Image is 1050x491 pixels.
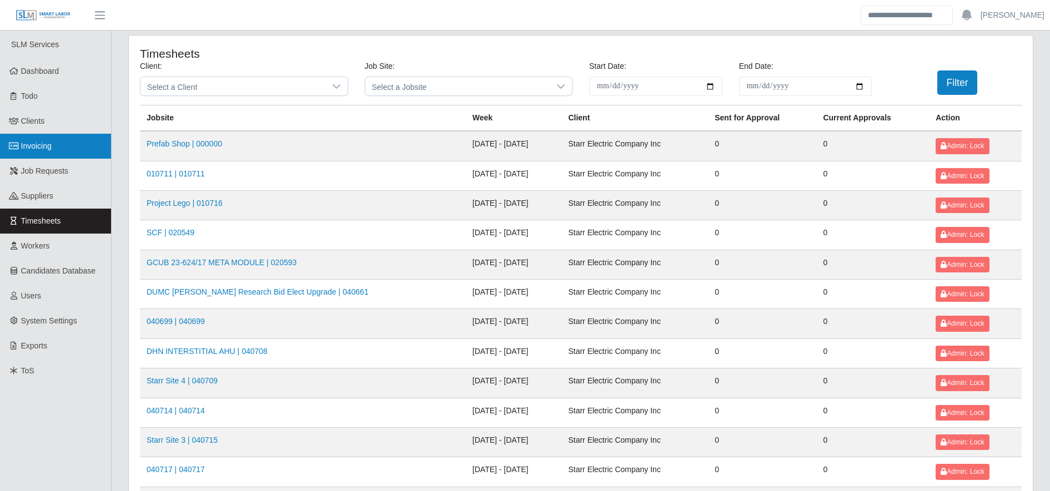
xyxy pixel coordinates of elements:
span: Invoicing [21,141,52,150]
td: 0 [708,457,816,487]
button: Admin: Lock [936,257,989,272]
td: 0 [816,457,929,487]
td: 0 [816,368,929,398]
td: Starr Electric Company Inc [561,398,708,427]
a: DHN INTERSTITIAL AHU | 040708 [147,347,268,356]
td: Starr Electric Company Inc [561,280,708,309]
span: Admin: Lock [941,231,984,239]
span: Select a Jobsite [365,77,550,95]
td: 0 [708,309,816,338]
td: Starr Electric Company Inc [561,220,708,250]
button: Admin: Lock [936,464,989,479]
span: Suppliers [21,191,53,200]
th: Action [929,105,1022,131]
button: Admin: Lock [936,138,989,154]
span: Todo [21,92,38,100]
td: Starr Electric Company Inc [561,161,708,190]
td: 0 [708,427,816,457]
td: 0 [816,250,929,279]
span: Admin: Lock [941,468,984,475]
td: 0 [816,131,929,161]
button: Admin: Lock [936,168,989,184]
span: Admin: Lock [941,409,984,417]
button: Admin: Lock [936,346,989,361]
a: 040714 | 040714 [147,406,205,415]
label: Start Date: [589,60,626,72]
td: 0 [708,250,816,279]
a: GCUB 23-624/17 META MODULE | 020593 [147,258,297,267]
span: SLM Services [11,40,59,49]
td: 0 [816,309,929,338]
td: [DATE] - [DATE] [466,427,562,457]
a: 010711 | 010711 [147,169,205,178]
td: [DATE] - [DATE] [466,398,562,427]
label: Job Site: [365,60,395,72]
h4: Timesheets [140,47,498,60]
td: [DATE] - [DATE] [466,368,562,398]
span: Candidates Database [21,266,96,275]
span: Select a Client [140,77,325,95]
td: 0 [708,220,816,250]
td: [DATE] - [DATE] [466,309,562,338]
td: 0 [816,190,929,220]
a: [PERSON_NAME] [981,9,1044,21]
span: Admin: Lock [941,290,984,298]
img: SLM Logo [16,9,71,22]
span: ToS [21,366,34,375]
label: Client: [140,60,162,72]
td: [DATE] - [DATE] [466,131,562,161]
td: 0 [816,398,929,427]
td: 0 [708,280,816,309]
input: Search [861,6,953,25]
td: Starr Electric Company Inc [561,131,708,161]
td: 0 [816,338,929,368]
button: Admin: Lock [936,434,989,450]
button: Admin: Lock [936,227,989,242]
a: DUMC [PERSON_NAME] Research Bid Elect Upgrade | 040661 [147,287,369,296]
td: Starr Electric Company Inc [561,427,708,457]
a: SCF | 020549 [147,228,194,237]
button: Filter [937,70,978,95]
span: Users [21,291,42,300]
a: 040699 | 040699 [147,317,205,326]
button: Admin: Lock [936,375,989,391]
td: 0 [816,161,929,190]
th: Sent for Approval [708,105,816,131]
td: Starr Electric Company Inc [561,309,708,338]
td: [DATE] - [DATE] [466,250,562,279]
span: Job Requests [21,166,69,175]
span: System Settings [21,316,77,325]
span: Admin: Lock [941,320,984,327]
td: 0 [708,368,816,398]
td: 0 [708,161,816,190]
span: Admin: Lock [941,142,984,150]
th: Current Approvals [816,105,929,131]
td: [DATE] - [DATE] [466,280,562,309]
button: Admin: Lock [936,286,989,302]
span: Timesheets [21,216,61,225]
span: Dashboard [21,67,59,75]
a: Starr Site 3 | 040715 [147,436,218,444]
a: 040717 | 040717 [147,465,205,474]
td: 0 [816,427,929,457]
td: Starr Electric Company Inc [561,368,708,398]
span: Clients [21,117,45,125]
td: [DATE] - [DATE] [466,338,562,368]
button: Admin: Lock [936,198,989,213]
td: 0 [708,338,816,368]
td: 0 [816,220,929,250]
td: Starr Electric Company Inc [561,338,708,368]
label: End Date: [739,60,773,72]
span: Admin: Lock [941,201,984,209]
td: Starr Electric Company Inc [561,250,708,279]
a: Starr Site 4 | 040709 [147,376,218,385]
span: Admin: Lock [941,350,984,357]
a: Prefab Shop | 000000 [147,139,222,148]
button: Admin: Lock [936,316,989,331]
span: Admin: Lock [941,261,984,269]
span: Admin: Lock [941,438,984,446]
td: 0 [708,398,816,427]
span: Exports [21,341,47,350]
td: [DATE] - [DATE] [466,457,562,487]
span: Admin: Lock [941,172,984,180]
